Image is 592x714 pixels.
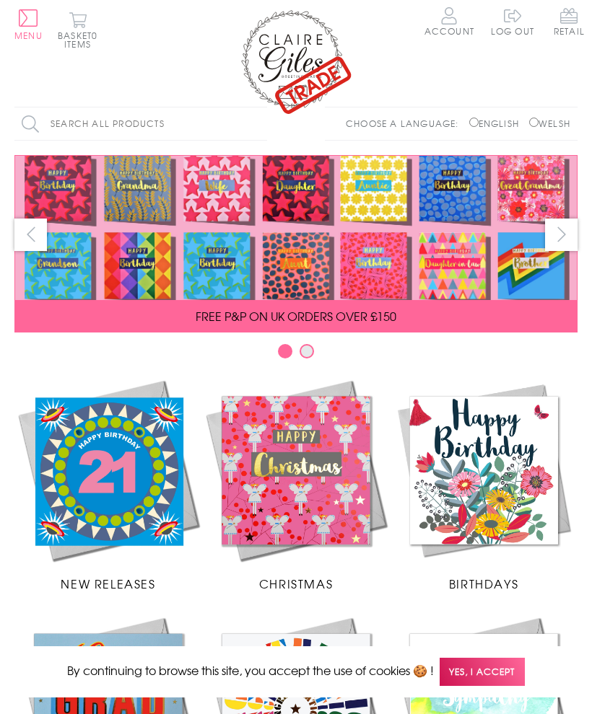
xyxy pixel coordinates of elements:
a: Retail [554,7,585,38]
button: Carousel Page 2 [300,344,314,358]
span: Yes, I accept [440,658,525,686]
span: 0 items [64,29,97,50]
input: Welsh [529,118,539,127]
div: Carousel Pagination [14,343,578,366]
a: Account [425,7,474,35]
span: Christmas [259,575,333,592]
span: Birthdays [449,575,518,592]
button: Basket0 items [58,12,97,48]
span: New Releases [61,575,155,592]
button: Carousel Page 1 (Current Slide) [278,344,292,358]
label: English [469,117,526,130]
input: Search [253,107,267,140]
button: next [545,219,578,251]
span: FREE P&P ON UK ORDERS OVER £150 [196,307,396,325]
img: Claire Giles Trade [238,7,354,115]
a: Christmas [202,376,390,592]
span: Menu [14,29,43,42]
button: prev [14,219,47,251]
span: Retail [554,7,585,35]
label: Welsh [529,117,570,130]
input: English [469,118,479,127]
input: Search all products [14,107,267,140]
a: Birthdays [390,376,578,592]
p: Choose a language: [346,117,466,130]
a: New Releases [14,376,202,592]
button: Menu [14,9,43,40]
a: Log out [491,25,534,38]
